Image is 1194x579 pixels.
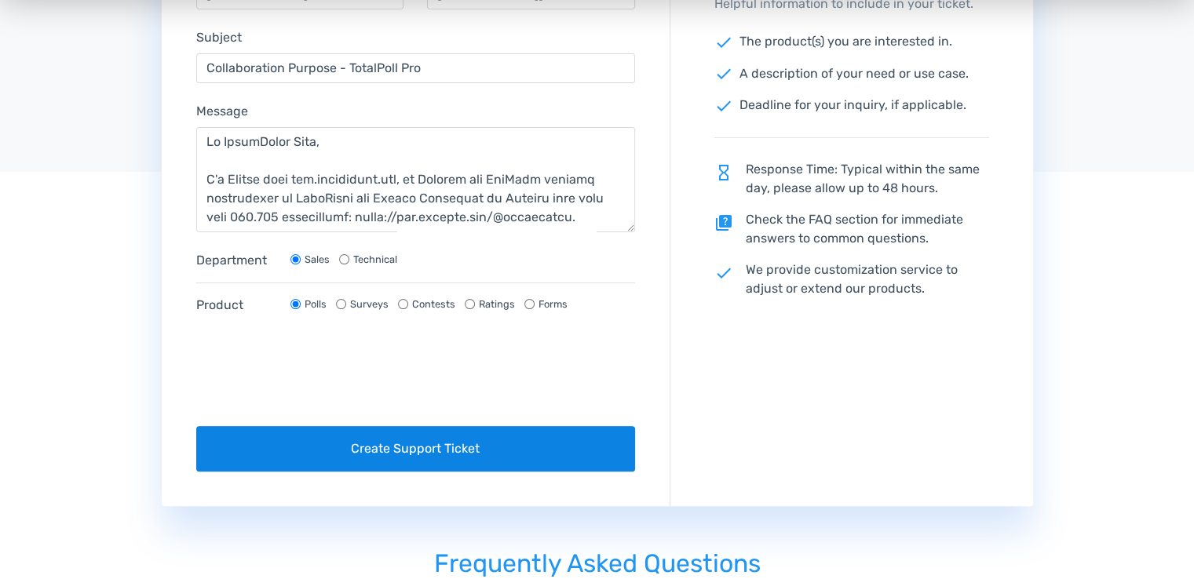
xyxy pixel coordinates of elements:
label: Contests [412,297,455,311]
span: check [714,33,733,52]
span: hourglass_empty [714,163,733,182]
span: check [714,264,733,282]
p: Deadline for your inquiry, if applicable. [714,96,989,115]
iframe: reCAPTCHA [196,346,435,407]
p: Response Time: Typical within the same day, please allow up to 48 hours. [714,160,989,198]
label: Ratings [479,297,515,311]
label: Technical [353,252,397,267]
label: Message [196,102,248,121]
span: check [714,96,733,115]
span: check [714,64,733,83]
p: Check the FAQ section for immediate answers to common questions. [714,210,989,248]
p: The product(s) you are interested in. [714,32,989,52]
button: Create Support Ticket [196,426,636,472]
p: A description of your need or use case. [714,64,989,84]
label: Polls [305,297,327,311]
label: Product [196,296,275,315]
label: Department [196,251,275,270]
label: Surveys [350,297,389,311]
label: Subject [196,28,242,47]
span: quiz [714,213,733,232]
input: Subject... [196,53,636,83]
label: Sales [305,252,330,267]
p: We provide customization service to adjust or extend our products. [714,260,989,298]
label: Forms [539,297,568,311]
